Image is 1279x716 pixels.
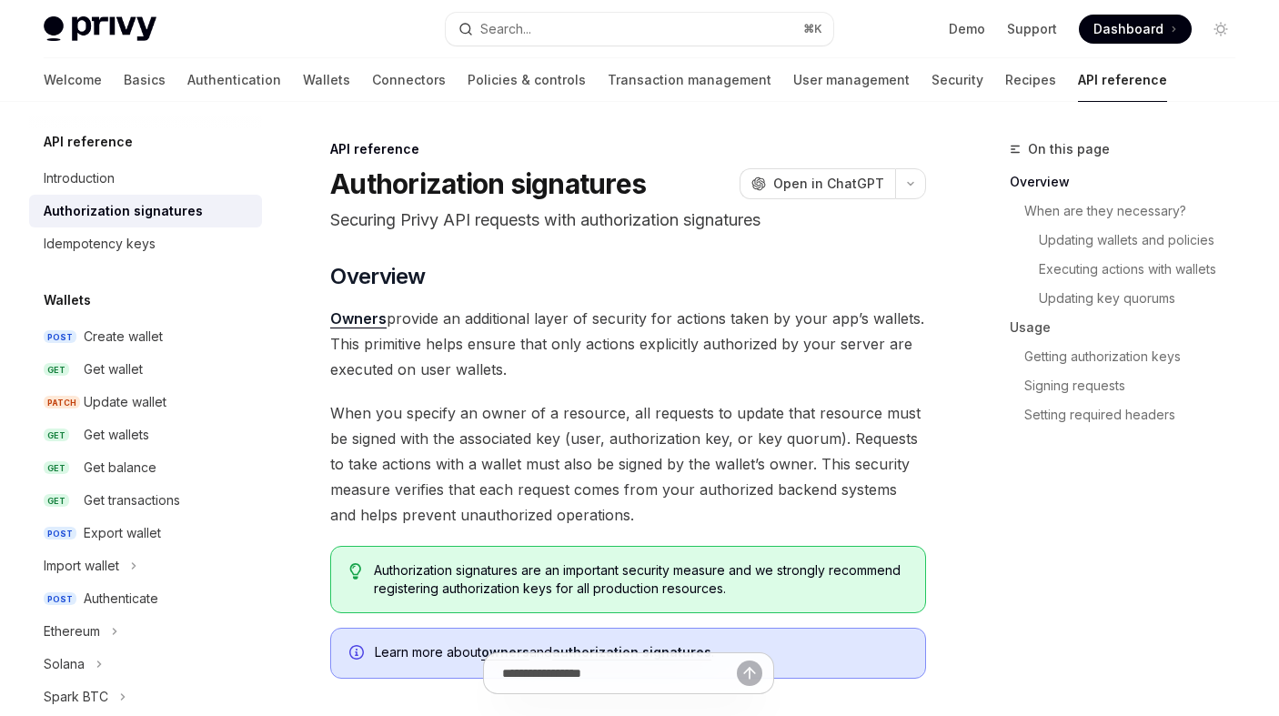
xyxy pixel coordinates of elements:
span: Learn more about and . [375,643,907,661]
a: POSTCreate wallet [29,320,262,353]
span: Dashboard [1093,20,1163,38]
span: GET [44,429,69,442]
a: GETGet balance [29,451,262,484]
a: User management [793,58,910,102]
a: Connectors [372,58,446,102]
a: GETGet transactions [29,484,262,517]
a: Support [1007,20,1057,38]
a: Introduction [29,162,262,195]
div: Authorization signatures [44,200,203,222]
button: Toggle dark mode [1206,15,1235,44]
span: When you specify an owner of a resource, all requests to update that resource must be signed with... [330,400,926,528]
a: Updating key quorums [1039,284,1250,313]
a: Wallets [303,58,350,102]
div: API reference [330,140,926,158]
div: Import wallet [44,555,119,577]
button: Open in ChatGPT [740,168,895,199]
a: Transaction management [608,58,771,102]
span: Overview [330,262,425,291]
a: Setting required headers [1024,400,1250,429]
span: PATCH [44,396,80,409]
a: POSTExport wallet [29,517,262,550]
a: Getting authorization keys [1024,342,1250,371]
span: POST [44,330,76,344]
div: Ethereum [44,620,100,642]
a: Authorization signatures [29,195,262,227]
div: Update wallet [84,391,166,413]
a: owners [481,644,529,661]
a: Overview [1010,167,1250,197]
svg: Info [349,645,368,663]
a: Updating wallets and policies [1039,226,1250,255]
span: provide an additional layer of security for actions taken by your app’s wallets. This primitive h... [330,306,926,382]
span: Open in ChatGPT [773,175,884,193]
a: PATCHUpdate wallet [29,386,262,419]
a: Welcome [44,58,102,102]
a: authorization signatures [552,644,711,661]
img: light logo [44,16,156,42]
div: Get balance [84,457,156,479]
div: Export wallet [84,522,161,544]
a: Authentication [187,58,281,102]
a: GETGet wallet [29,353,262,386]
div: Authenticate [84,588,158,610]
h5: Wallets [44,289,91,311]
div: Get wallets [84,424,149,446]
h1: Authorization signatures [330,167,646,200]
span: On this page [1028,138,1110,160]
div: Spark BTC [44,686,108,708]
a: Executing actions with wallets [1039,255,1250,284]
div: Get transactions [84,489,180,511]
a: Idempotency keys [29,227,262,260]
a: API reference [1078,58,1167,102]
span: GET [44,494,69,508]
h5: API reference [44,131,133,153]
span: POST [44,592,76,606]
div: Idempotency keys [44,233,156,255]
a: Usage [1010,313,1250,342]
a: Signing requests [1024,371,1250,400]
a: Recipes [1005,58,1056,102]
span: POST [44,527,76,540]
button: Search...⌘K [446,13,833,45]
a: When are they necessary? [1024,197,1250,226]
span: Authorization signatures are an important security measure and we strongly recommend registering ... [374,561,907,598]
a: Demo [949,20,985,38]
div: Search... [480,18,531,40]
button: Send message [737,661,762,686]
div: Create wallet [84,326,163,348]
a: Basics [124,58,166,102]
a: Security [932,58,983,102]
a: Dashboard [1079,15,1192,44]
a: Owners [330,309,387,328]
span: ⌘ K [803,22,822,36]
div: Introduction [44,167,115,189]
div: Get wallet [84,358,143,380]
svg: Tip [349,563,362,580]
a: GETGet wallets [29,419,262,451]
span: GET [44,363,69,377]
a: POSTAuthenticate [29,582,262,615]
span: GET [44,461,69,475]
a: Policies & controls [468,58,586,102]
div: Solana [44,653,85,675]
p: Securing Privy API requests with authorization signatures [330,207,926,233]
